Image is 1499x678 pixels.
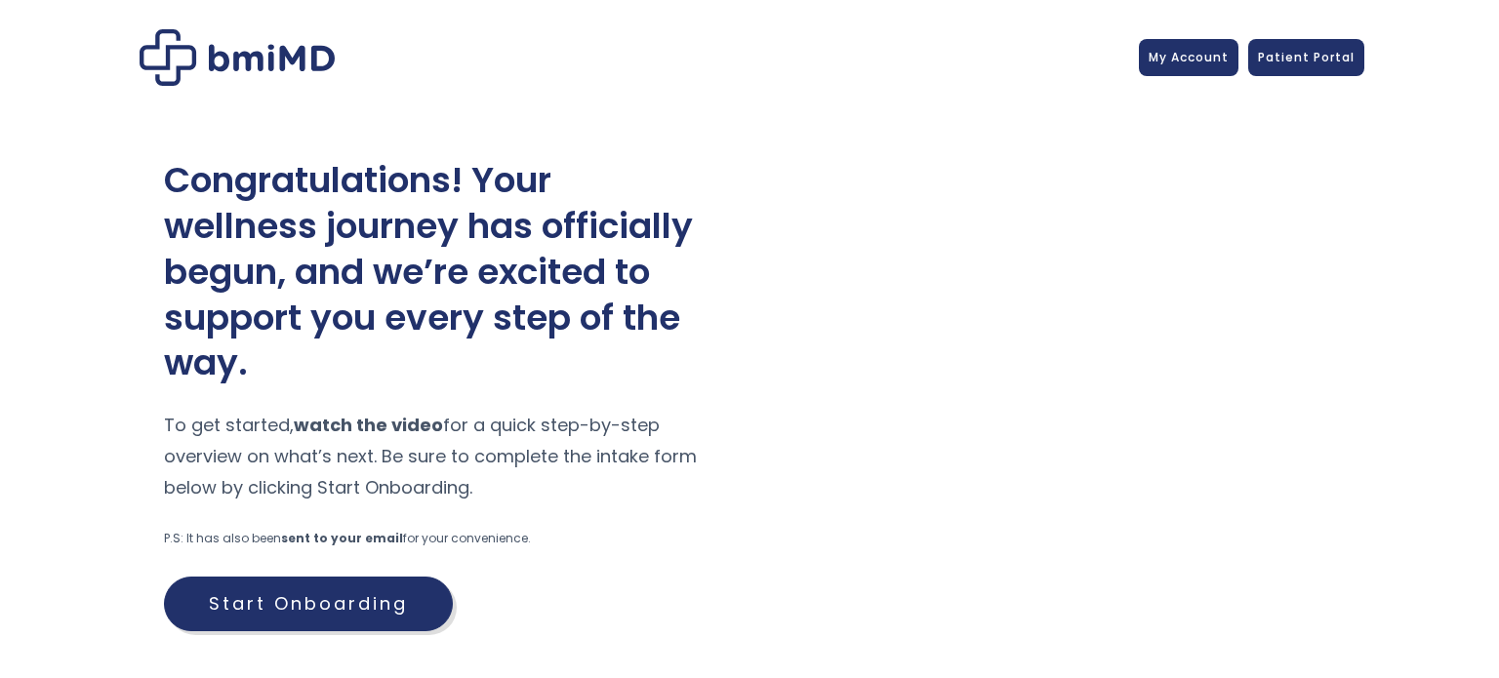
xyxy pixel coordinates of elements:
[164,530,700,547] p: P.S: It has also been for your convenience.
[140,29,335,86] img: Checkout
[164,577,453,631] a: Start Onboarding
[1258,49,1355,65] span: Patient Portal
[281,530,403,546] strong: sent to your email
[164,410,700,503] h5: To get started, for a quick step-by-step overview on what’s next. Be sure to complete the intake ...
[784,158,1335,468] iframe: Welcome to bmiMD
[164,158,700,386] h1: Congratulations! Your wellness journey has officially begun, and we’re excited to support you eve...
[1248,39,1364,76] a: Patient Portal
[294,413,443,437] strong: watch the video
[1139,39,1238,76] a: My Account
[1149,49,1229,65] span: My Account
